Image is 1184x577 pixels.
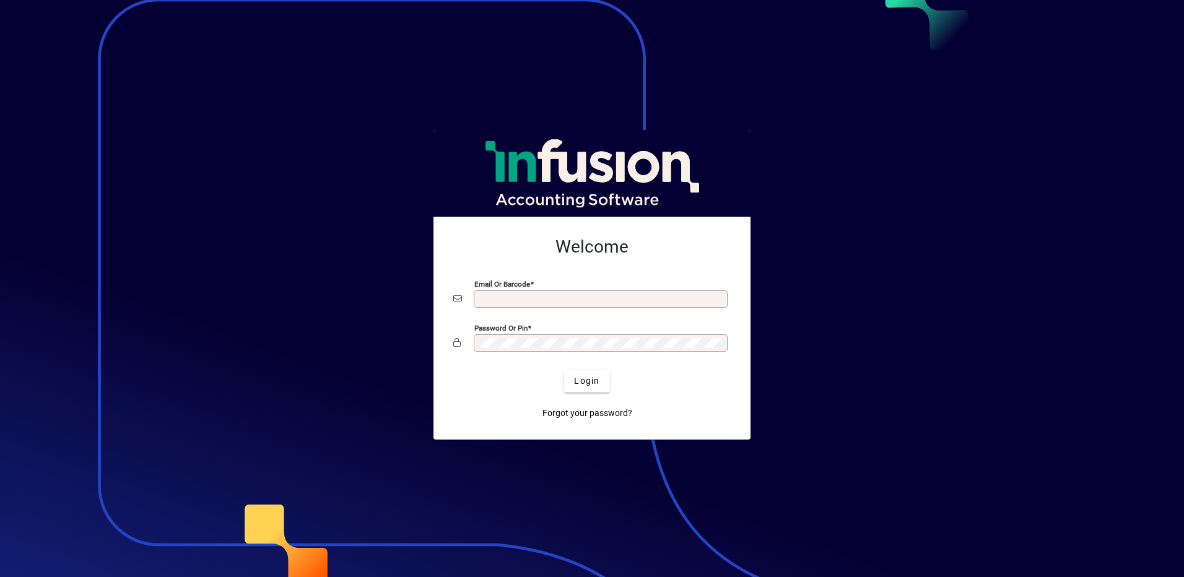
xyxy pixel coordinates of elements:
[538,402,637,425] a: Forgot your password?
[574,375,599,388] span: Login
[474,323,528,332] mat-label: Password or Pin
[453,236,731,258] h2: Welcome
[542,407,632,420] span: Forgot your password?
[564,370,609,393] button: Login
[474,279,530,288] mat-label: Email or Barcode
